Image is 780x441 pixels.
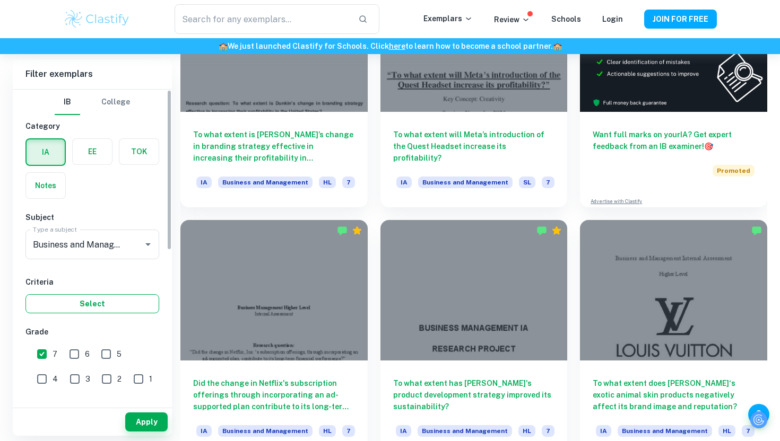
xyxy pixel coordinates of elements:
[27,139,65,165] button: IA
[25,120,159,132] h6: Category
[63,8,131,30] img: Clastify logo
[55,90,130,115] div: Filter type choice
[85,348,90,360] span: 6
[196,177,212,188] span: IA
[418,177,513,188] span: Business and Management
[193,129,355,164] h6: To what extent is [PERSON_NAME]’s change in branding strategy effective in increasing their profi...
[337,225,348,236] img: Marked
[73,139,112,164] button: EE
[602,15,623,23] a: Login
[53,373,58,385] span: 4
[396,425,411,437] span: IA
[593,377,755,412] h6: To what extent does [PERSON_NAME]‘s exotic animal skin products negatively affect its brand image...
[25,402,159,414] h6: Level
[751,225,762,236] img: Marked
[393,129,555,164] h6: To what extent will Meta’s introduction of the Quest Headset increase its profitability?
[218,425,313,437] span: Business and Management
[542,425,554,437] span: 7
[33,225,77,234] label: Type a subject
[25,294,159,313] button: Select
[396,177,412,188] span: IA
[519,177,535,188] span: SL
[718,425,735,437] span: HL
[389,42,405,50] a: here
[196,425,212,437] span: IA
[618,425,712,437] span: Business and Management
[25,211,159,223] h6: Subject
[748,404,769,425] button: Help and Feedback
[117,348,122,360] span: 5
[117,373,122,385] span: 2
[393,377,555,412] h6: To what extent has [PERSON_NAME]'s product development strategy improved its sustainability?
[742,425,755,437] span: 7
[55,90,80,115] button: IB
[175,4,350,34] input: Search for any exemplars...
[319,425,336,437] span: HL
[342,425,355,437] span: 7
[591,198,642,205] a: Advertise with Clastify
[713,165,755,177] span: Promoted
[26,173,65,198] button: Notes
[218,177,313,188] span: Business and Management
[423,13,473,24] p: Exemplars
[219,42,228,50] span: 🏫
[518,425,535,437] span: HL
[2,40,778,52] h6: We just launched Clastify for Schools. Click to learn how to become a school partner.
[53,348,57,360] span: 7
[141,237,155,252] button: Open
[13,59,172,89] h6: Filter exemplars
[536,225,547,236] img: Marked
[644,10,717,29] button: JOIN FOR FREE
[704,142,713,151] span: 🎯
[149,373,152,385] span: 1
[193,377,355,412] h6: Did the change in Netflix's subscription offerings through incorporating an ad-supported plan con...
[542,177,554,188] span: 7
[553,42,562,50] span: 🏫
[551,15,581,23] a: Schools
[125,412,168,431] button: Apply
[596,425,611,437] span: IA
[85,373,90,385] span: 3
[342,177,355,188] span: 7
[101,90,130,115] button: College
[319,177,336,188] span: HL
[551,225,562,236] div: Premium
[25,276,159,288] h6: Criteria
[418,425,512,437] span: Business and Management
[352,225,362,236] div: Premium
[119,139,159,164] button: TOK
[494,14,530,25] p: Review
[25,326,159,338] h6: Grade
[593,129,755,152] h6: Want full marks on your IA ? Get expert feedback from an IB examiner!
